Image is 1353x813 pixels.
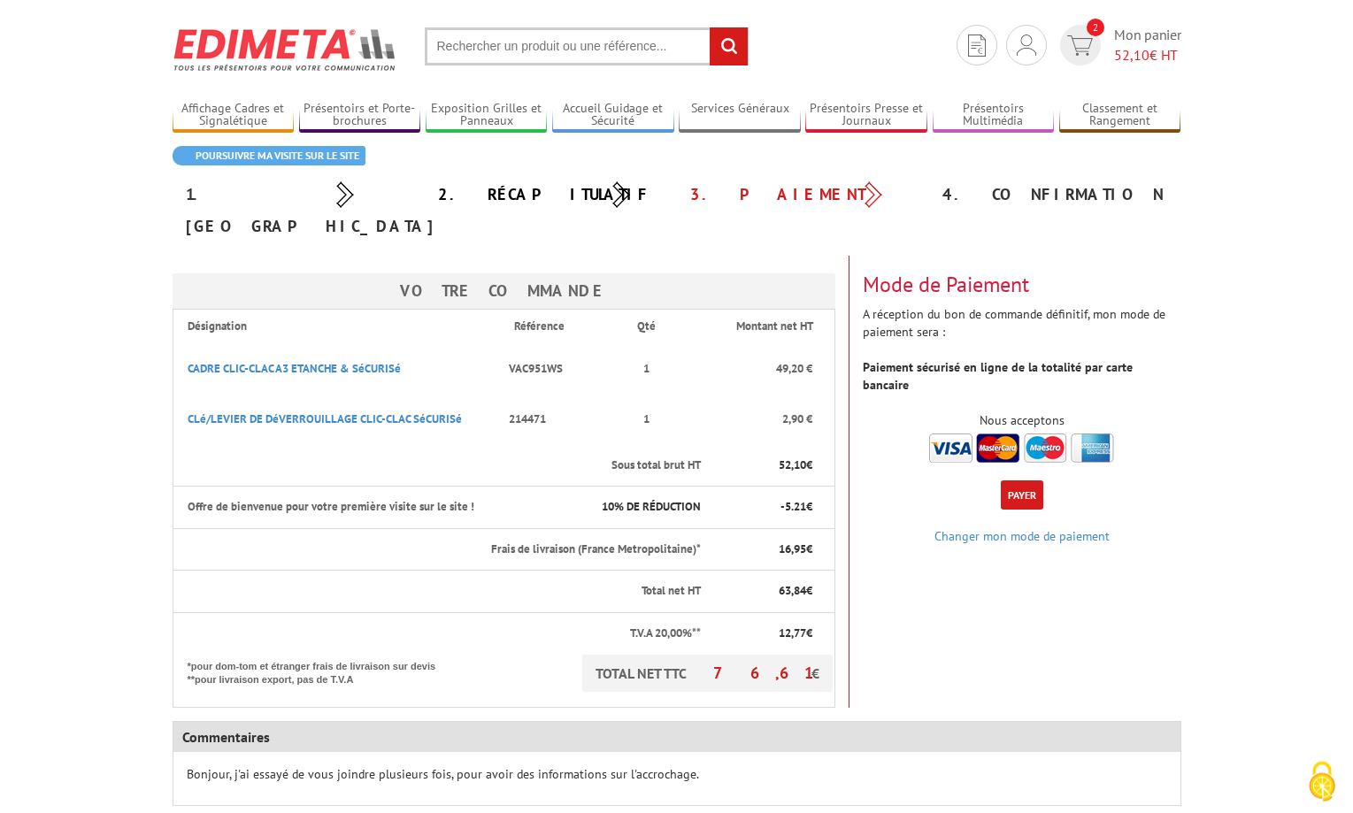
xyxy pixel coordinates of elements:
div: 1. [GEOGRAPHIC_DATA] [173,179,425,242]
span: 52,10 [1114,46,1149,64]
a: Affichage Cadres et Signalétique [173,101,295,130]
p: *pour dom-tom et étranger frais de livraison sur devis **pour livraison export, pas de T.V.A [188,655,453,687]
p: 49,20 € [717,361,811,378]
p: 1 [591,411,701,428]
p: 2,90 € [717,411,811,428]
p: 214471 [504,403,575,437]
div: A réception du bon de commande définitif, mon mode de paiement sera : [849,256,1195,466]
th: Sous total brut HT [173,445,703,487]
th: Total net HT [173,571,703,613]
div: Nous acceptons [863,411,1181,429]
span: 2 [1087,19,1104,36]
a: devis rapide 2 Mon panier 52,10€ HT [1056,25,1181,65]
a: 2. Récapitulatif [438,184,650,204]
th: Frais de livraison (France Metropolitaine)* [173,528,703,571]
a: Poursuivre ma visite sur le site [173,146,365,165]
p: T.V.A 20,00%** [188,625,702,642]
p: 1 [591,361,701,378]
div: 3. Paiement [677,179,929,211]
p: TOTAL NET TTC € [582,655,833,692]
a: CLé/LEVIER DE DéVERROUILLAGE CLIC-CLAC SéCURISé [188,411,462,426]
p: € [717,625,811,642]
button: Cookies (fenêtre modale) [1291,753,1353,813]
span: 52,10 [779,457,806,472]
span: 76,61 [713,663,811,683]
h3: Votre Commande [173,273,835,309]
span: 63,84 [779,583,806,598]
p: - € [717,499,811,516]
p: € [717,457,811,474]
input: Rechercher un produit ou une référence... [425,27,749,65]
span: Mon panier [1114,25,1181,65]
div: 4. Confirmation [929,179,1181,211]
p: Désignation [188,318,488,335]
span: € HT [1114,45,1181,65]
p: € [717,583,811,600]
th: Offre de bienvenue pour votre première visite sur le site ! [173,487,577,529]
button: Payer [1001,480,1043,510]
p: Montant net HT [717,318,832,335]
p: VAC951WS [504,352,575,387]
a: Présentoirs Presse et Journaux [805,101,927,130]
span: 16,95 [779,541,806,556]
img: Cookies (fenêtre modale) [1300,760,1344,804]
input: rechercher [710,27,748,65]
span: 10 [602,499,614,514]
p: Qté [591,318,701,335]
div: Commentaires [173,722,1180,753]
a: Changer mon mode de paiement [934,528,1110,544]
span: 5.21 [785,499,806,514]
a: Exposition Grilles et Panneaux [426,101,548,130]
img: devis rapide [1067,35,1093,56]
a: Présentoirs et Porte-brochures [299,101,421,130]
img: devis rapide [1017,35,1036,56]
span: 12,77 [779,625,806,640]
p: Référence [504,318,575,335]
a: Accueil Guidage et Sécurité [552,101,674,130]
img: accepted.png [929,433,1114,463]
img: Edimeta [173,17,398,82]
img: devis rapide [968,35,986,57]
strong: Paiement sécurisé en ligne de la totalité par carte bancaire [863,359,1133,393]
a: CADRE CLIC-CLAC A3 ETANCHE & SéCURISé [188,361,401,376]
a: Classement et Rangement [1059,101,1181,130]
a: Présentoirs Multimédia [933,101,1055,130]
a: Services Généraux [679,101,801,130]
p: Bonjour, j'ai essayé de vous joindre plusieurs fois, pour avoir des informations sur l'accrochage. [187,765,1167,783]
p: % DE RÉDUCTION [591,499,701,516]
p: € [717,541,811,558]
h3: Mode de Paiement [863,273,1181,296]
